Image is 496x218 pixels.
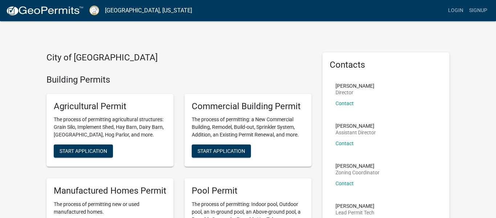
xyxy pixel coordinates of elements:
[336,140,354,146] a: Contact
[105,4,192,17] a: [GEOGRAPHIC_DATA], [US_STATE]
[54,186,166,196] h5: Manufactured Homes Permit
[54,144,113,158] button: Start Application
[336,181,354,186] a: Contact
[192,186,304,196] h5: Pool Permit
[192,116,304,139] p: The process of permitting: a New Commercial Building, Remodel, Build-out, Sprinkler System, Addit...
[336,170,379,175] p: Zoning Coordinator
[89,5,99,15] img: Putnam County, Georgia
[60,148,107,154] span: Start Application
[336,130,376,135] p: Assistant Director
[330,60,442,70] h5: Contacts
[54,201,166,216] p: The process of permitting new or used manufactured homes.
[46,75,312,85] h4: Building Permits
[336,203,374,209] p: [PERSON_NAME]
[336,123,376,128] p: [PERSON_NAME]
[54,116,166,139] p: The process of permitting agricultural structures: Grain Silo, Implement Shed, Hay Barn, Dairy Ba...
[466,4,490,17] a: Signup
[192,144,251,158] button: Start Application
[336,90,374,95] p: Director
[336,100,354,106] a: Contact
[336,83,374,88] p: [PERSON_NAME]
[336,163,379,169] p: [PERSON_NAME]
[198,148,245,154] span: Start Application
[46,52,312,63] h4: City of [GEOGRAPHIC_DATA]
[192,101,304,112] h5: Commercial Building Permit
[445,4,466,17] a: Login
[336,210,374,215] p: Lead Permit Tech
[54,101,166,112] h5: Agricultural Permit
